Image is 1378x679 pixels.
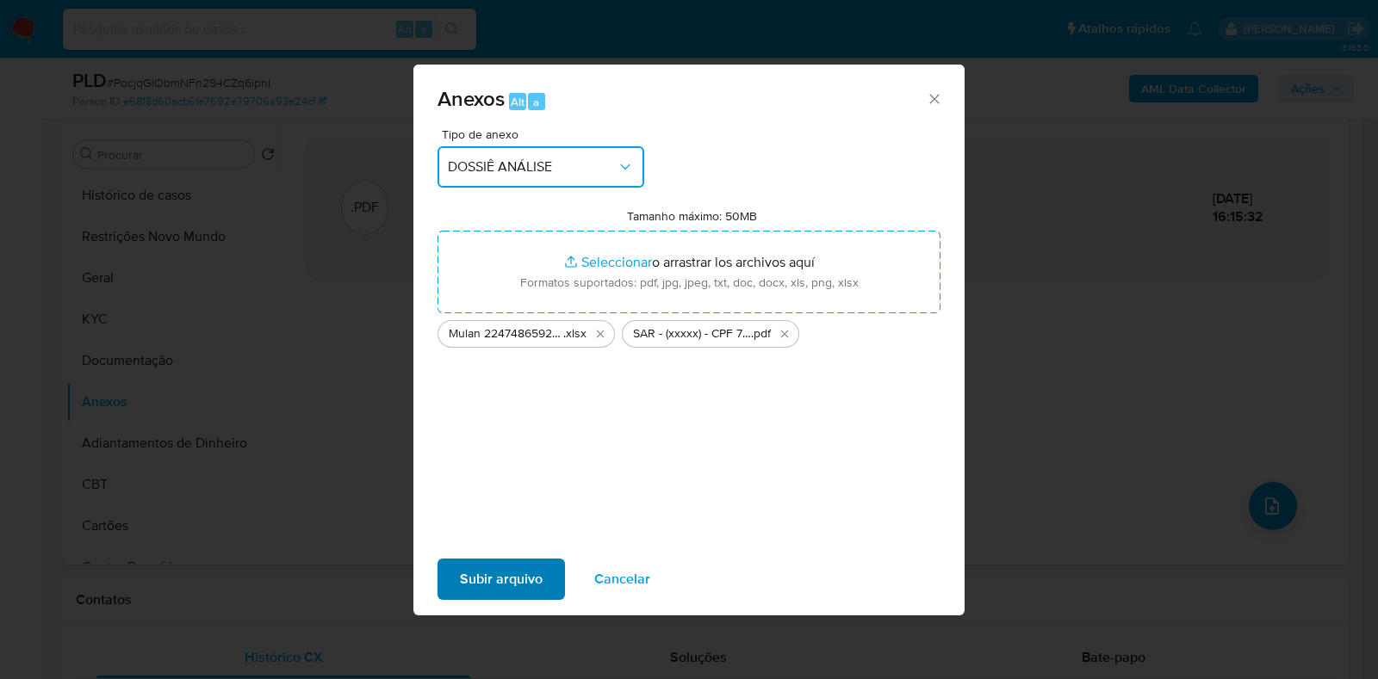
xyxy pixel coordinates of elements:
[594,560,650,598] span: Cancelar
[438,313,940,348] ul: Archivos seleccionados
[449,325,563,343] span: Mulan 2247486592_2025_10_13_09_13_18
[572,559,673,600] button: Cancelar
[926,90,941,106] button: Cerrar
[590,324,611,344] button: Eliminar Mulan 2247486592_2025_10_13_09_13_18.xlsx
[442,128,649,140] span: Tipo de anexo
[448,158,617,176] span: DOSSIÊ ANÁLISE
[438,83,505,114] span: Anexos
[511,94,525,110] span: Alt
[633,325,751,343] span: SAR - (xxxxx) - CPF 70309102146 - [PERSON_NAME]
[460,560,543,598] span: Subir arquivo
[627,208,757,224] label: Tamanho máximo: 50MB
[438,559,565,600] button: Subir arquivo
[438,146,644,188] button: DOSSIÊ ANÁLISE
[751,325,771,343] span: .pdf
[533,94,539,110] span: a
[774,324,795,344] button: Eliminar SAR - (xxxxx) - CPF 70309102146 - PAULO HENRIQUE OLIVEIRA DE AZEVEDO.pdf
[563,325,587,343] span: .xlsx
